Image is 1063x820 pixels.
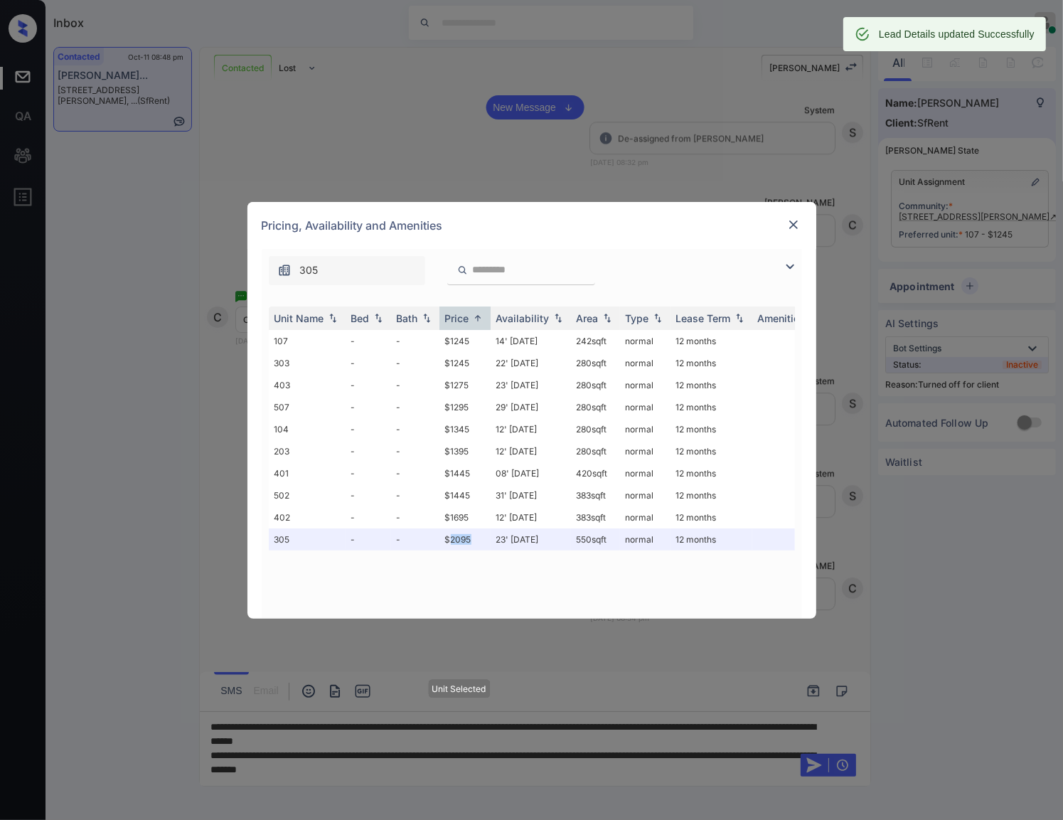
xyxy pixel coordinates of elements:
td: 507 [269,396,346,418]
td: $1345 [439,418,491,440]
td: 12 months [671,352,752,374]
td: - [346,484,391,506]
td: normal [620,506,671,528]
td: $1445 [439,484,491,506]
td: $1395 [439,440,491,462]
td: - [346,462,391,484]
td: $1275 [439,374,491,396]
td: normal [620,484,671,506]
td: 383 sqft [571,506,620,528]
td: 280 sqft [571,374,620,396]
td: 12' [DATE] [491,418,571,440]
img: sorting [471,313,485,324]
td: 280 sqft [571,352,620,374]
img: sorting [651,313,665,323]
div: Unit Name [274,312,324,324]
td: $2095 [439,528,491,550]
img: sorting [600,313,614,323]
td: 303 [269,352,346,374]
td: - [346,418,391,440]
td: normal [620,440,671,462]
td: 280 sqft [571,396,620,418]
td: normal [620,418,671,440]
td: 12 months [671,484,752,506]
td: $1445 [439,462,491,484]
td: 502 [269,484,346,506]
td: 12 months [671,462,752,484]
div: Lead Details updated Successfully [879,21,1035,47]
td: - [391,528,439,550]
td: $1245 [439,330,491,352]
td: - [346,506,391,528]
td: 107 [269,330,346,352]
td: - [346,396,391,418]
div: Bath [397,312,418,324]
img: icon-zuma [277,263,292,277]
td: 383 sqft [571,484,620,506]
td: normal [620,352,671,374]
div: Price [445,312,469,324]
td: 280 sqft [571,418,620,440]
td: 203 [269,440,346,462]
td: - [391,374,439,396]
div: Lease Term [676,312,731,324]
span: 305 [300,262,319,278]
img: sorting [326,313,340,323]
td: - [346,374,391,396]
td: $1245 [439,352,491,374]
td: normal [620,396,671,418]
td: 12 months [671,330,752,352]
td: 23' [DATE] [491,374,571,396]
img: close [786,218,801,232]
td: 420 sqft [571,462,620,484]
td: 14' [DATE] [491,330,571,352]
td: 29' [DATE] [491,396,571,418]
td: 12 months [671,374,752,396]
td: - [391,418,439,440]
td: - [391,396,439,418]
td: 104 [269,418,346,440]
img: sorting [420,313,434,323]
td: 12 months [671,396,752,418]
td: 31' [DATE] [491,484,571,506]
img: sorting [371,313,385,323]
td: - [391,352,439,374]
td: normal [620,462,671,484]
td: $1295 [439,396,491,418]
td: 22' [DATE] [491,352,571,374]
td: - [391,462,439,484]
td: 08' [DATE] [491,462,571,484]
td: 12 months [671,440,752,462]
td: - [346,528,391,550]
td: 401 [269,462,346,484]
td: 12' [DATE] [491,506,571,528]
td: - [346,440,391,462]
td: 12 months [671,506,752,528]
img: icon-zuma [457,264,468,277]
td: - [346,330,391,352]
td: normal [620,330,671,352]
td: 402 [269,506,346,528]
td: 305 [269,528,346,550]
img: sorting [732,313,747,323]
td: 12 months [671,528,752,550]
div: Amenities [758,312,806,324]
img: icon-zuma [781,258,798,275]
td: - [391,484,439,506]
td: - [346,352,391,374]
div: Area [577,312,599,324]
td: normal [620,528,671,550]
td: - [391,330,439,352]
td: 403 [269,374,346,396]
td: 12' [DATE] [491,440,571,462]
td: - [391,440,439,462]
td: 23' [DATE] [491,528,571,550]
td: - [391,506,439,528]
td: 12 months [671,418,752,440]
div: Pricing, Availability and Amenities [247,202,816,249]
div: Type [626,312,649,324]
td: $1695 [439,506,491,528]
img: sorting [551,313,565,323]
td: 242 sqft [571,330,620,352]
div: Bed [351,312,370,324]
